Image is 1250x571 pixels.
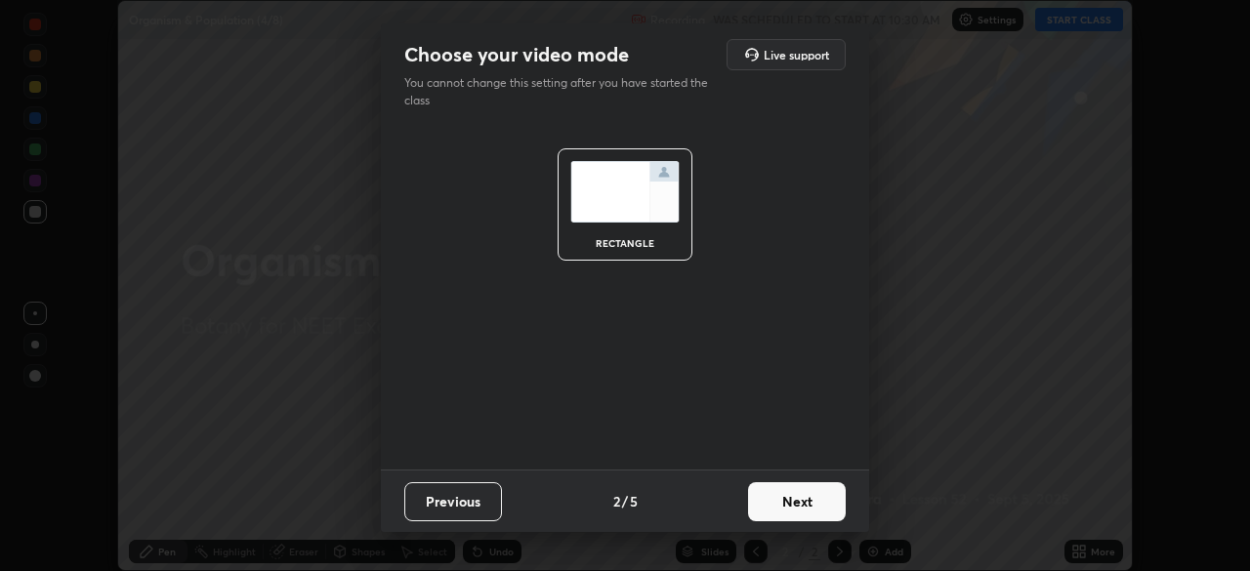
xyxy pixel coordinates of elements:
[570,161,680,223] img: normalScreenIcon.ae25ed63.svg
[622,491,628,511] h4: /
[764,49,829,61] h5: Live support
[404,74,721,109] p: You cannot change this setting after you have started the class
[613,491,620,511] h4: 2
[586,238,664,248] div: rectangle
[630,491,638,511] h4: 5
[748,482,846,521] button: Next
[404,42,629,67] h2: Choose your video mode
[404,482,502,521] button: Previous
